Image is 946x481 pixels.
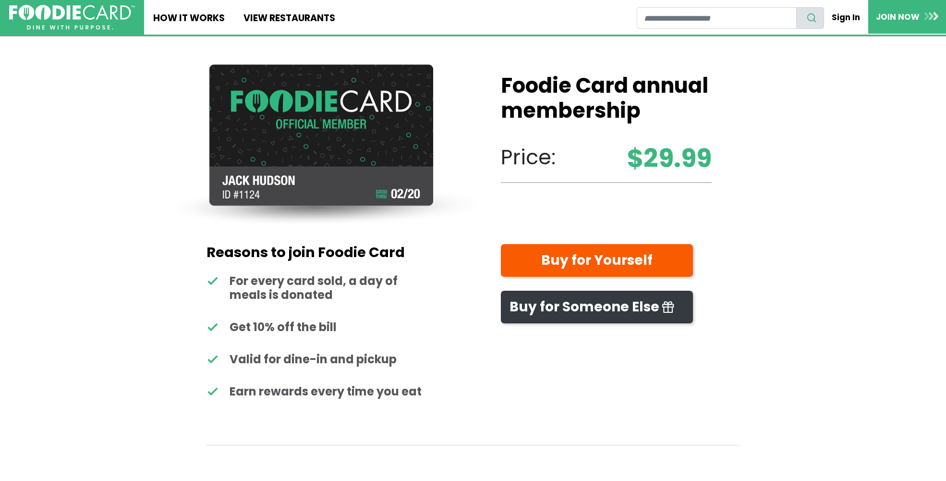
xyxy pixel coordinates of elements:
h2: Reasons to join Foodie Card [206,244,427,261]
li: For every card sold, a day of meals is donated [206,274,427,302]
button: search [796,7,824,29]
li: Earn rewards every time you eat [206,385,427,399]
strong: $29.99 [627,139,712,177]
li: Get 10% off the bill [206,321,427,334]
p: Price: [501,142,712,173]
a: Sign In [824,7,868,28]
h1: Foodie Card annual membership [501,74,712,123]
li: Valid for dine-in and pickup [206,353,427,367]
a: Buy for Someone Else [501,291,693,324]
img: FoodieCard; Eat, Drink, Save, Donate [9,5,135,30]
a: Buy for Yourself [501,244,693,277]
input: restaurant search [637,7,797,29]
